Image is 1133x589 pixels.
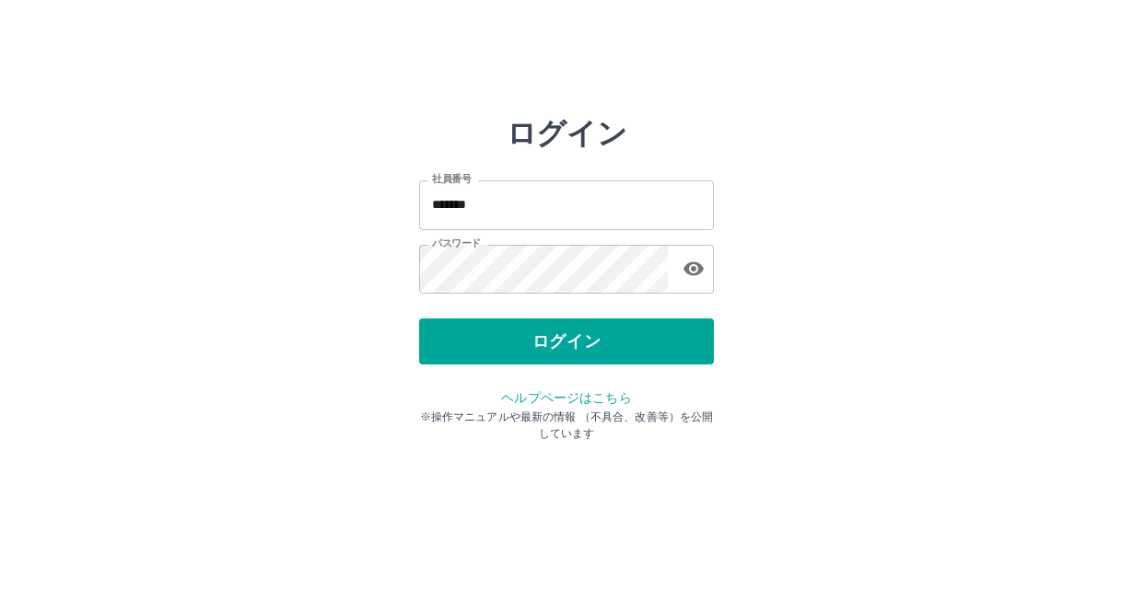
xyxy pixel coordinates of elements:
[432,237,481,250] label: パスワード
[419,318,714,364] button: ログイン
[419,409,714,442] p: ※操作マニュアルや最新の情報 （不具合、改善等）を公開しています
[432,172,471,186] label: 社員番号
[501,390,631,405] a: ヘルプページはこちら
[507,116,627,151] h2: ログイン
